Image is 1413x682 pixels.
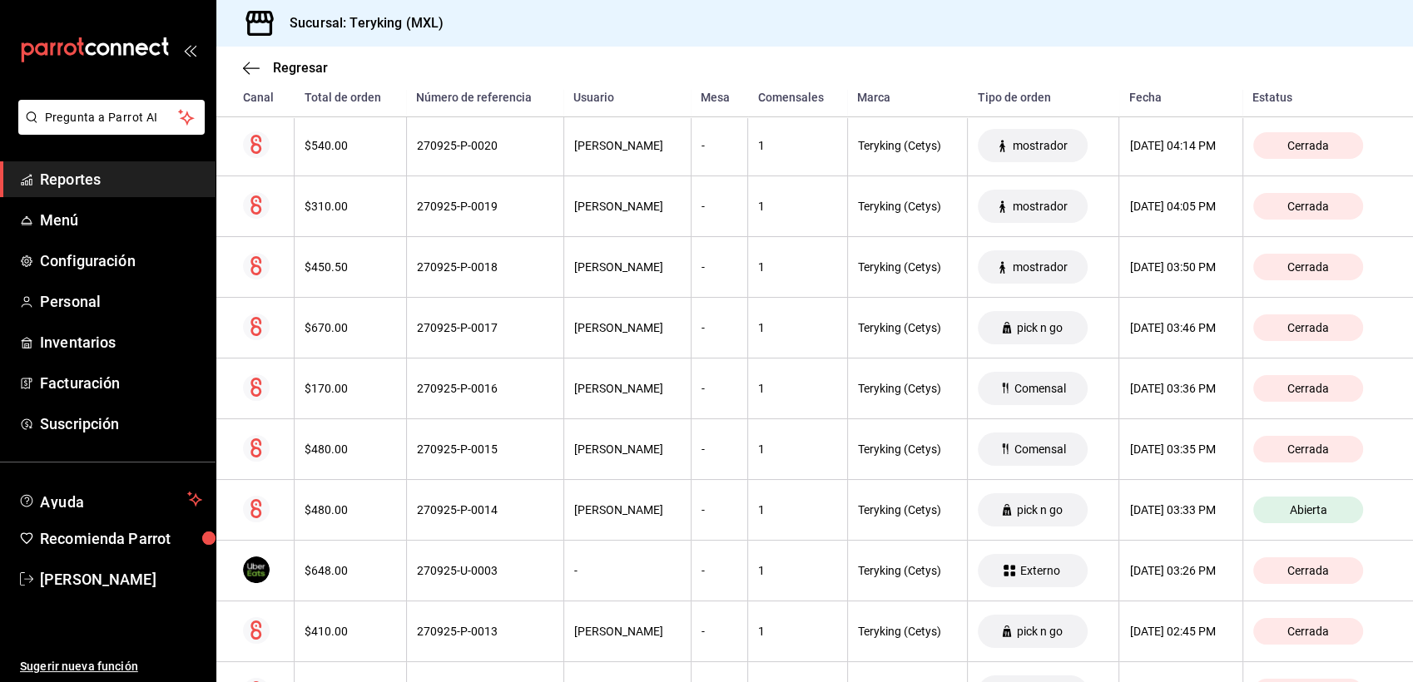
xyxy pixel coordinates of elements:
div: - [702,200,737,213]
div: $410.00 [305,625,395,638]
span: Facturación [40,372,202,394]
span: Suscripción [40,413,202,435]
div: [DATE] 03:46 PM [1129,321,1232,334]
div: Estatus [1252,91,1386,104]
div: 1 [758,625,836,638]
span: Personal [40,290,202,313]
div: [PERSON_NAME] [574,139,681,152]
div: 270925-P-0017 [417,321,553,334]
div: - [702,442,737,456]
div: $170.00 [305,382,395,395]
div: Teryking (Cetys) [858,139,958,152]
span: Cerrada [1281,321,1336,334]
div: Total de orden [305,91,396,104]
div: 1 [758,200,836,213]
div: - [702,503,737,516]
div: 270925-P-0019 [417,200,553,213]
span: pick n go [1010,625,1069,638]
span: Cerrada [1281,564,1336,577]
div: 1 [758,503,836,516]
div: Teryking (Cetys) [858,564,958,577]
div: - [702,564,737,577]
span: mostrador [1005,200,1073,213]
div: - [702,321,737,334]
span: Cerrada [1281,200,1336,213]
span: Recomienda Parrot [40,527,202,550]
button: open_drawer_menu [183,43,196,57]
div: Teryking (Cetys) [858,321,958,334]
div: Teryking (Cetys) [858,200,958,213]
span: Configuración [40,250,202,272]
div: $540.00 [305,139,395,152]
div: [DATE] 03:36 PM [1129,382,1232,395]
div: 1 [758,139,836,152]
span: Menú [40,209,202,231]
div: 1 [758,442,836,456]
div: 270925-P-0016 [417,382,553,395]
div: $310.00 [305,200,395,213]
button: Pregunta a Parrot AI [18,100,205,135]
div: Teryking (Cetys) [858,503,958,516]
div: Teryking (Cetys) [858,382,958,395]
div: [PERSON_NAME] [574,382,681,395]
span: Cerrada [1281,625,1336,638]
div: - [702,382,737,395]
div: $450.50 [305,260,395,274]
div: [DATE] 03:35 PM [1129,442,1232,456]
span: Pregunta a Parrot AI [45,109,179,126]
div: - [702,625,737,638]
h3: Sucursal: Teryking (MXL) [276,13,444,33]
div: Teryking (Cetys) [858,625,958,638]
div: [DATE] 03:26 PM [1129,564,1232,577]
span: [PERSON_NAME] [40,568,202,591]
div: [DATE] 03:33 PM [1129,503,1232,516]
div: [DATE] 03:50 PM [1129,260,1232,274]
div: $480.00 [305,503,395,516]
div: Usuario [573,91,681,104]
div: [PERSON_NAME] [574,625,681,638]
div: $670.00 [305,321,395,334]
span: pick n go [1010,503,1069,516]
div: [DATE] 02:45 PM [1129,625,1232,638]
div: 270925-U-0003 [417,564,553,577]
span: mostrador [1005,260,1073,274]
span: Ayuda [40,489,181,509]
span: pick n go [1010,321,1069,334]
div: Teryking (Cetys) [858,260,958,274]
div: [PERSON_NAME] [574,442,681,456]
span: Comensal [1007,442,1072,456]
span: Cerrada [1281,442,1336,456]
div: - [702,260,737,274]
button: Regresar [243,60,328,76]
div: - [574,564,681,577]
div: Marca [857,91,958,104]
div: 270925-P-0015 [417,442,553,456]
span: Cerrada [1281,382,1336,395]
div: 270925-P-0014 [417,503,553,516]
a: Pregunta a Parrot AI [12,121,205,138]
div: 1 [758,260,836,274]
div: $480.00 [305,442,395,456]
span: Sugerir nueva función [20,658,202,675]
div: [PERSON_NAME] [574,260,681,274]
span: Cerrada [1281,260,1336,274]
div: 1 [758,564,836,577]
div: [DATE] 04:14 PM [1129,139,1232,152]
div: Teryking (Cetys) [858,442,958,456]
div: 270925-P-0018 [417,260,553,274]
span: Abierta [1282,503,1333,516]
div: 270925-P-0020 [417,139,553,152]
span: Externo [1013,564,1066,577]
div: Número de referencia [416,91,553,104]
div: - [702,139,737,152]
div: [DATE] 04:05 PM [1129,200,1232,213]
div: Canal [243,91,285,104]
div: 270925-P-0013 [417,625,553,638]
div: [PERSON_NAME] [574,200,681,213]
span: mostrador [1005,139,1073,152]
span: Reportes [40,168,202,190]
span: Regresar [273,60,328,76]
div: [PERSON_NAME] [574,503,681,516]
span: Cerrada [1281,139,1336,152]
div: 1 [758,321,836,334]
